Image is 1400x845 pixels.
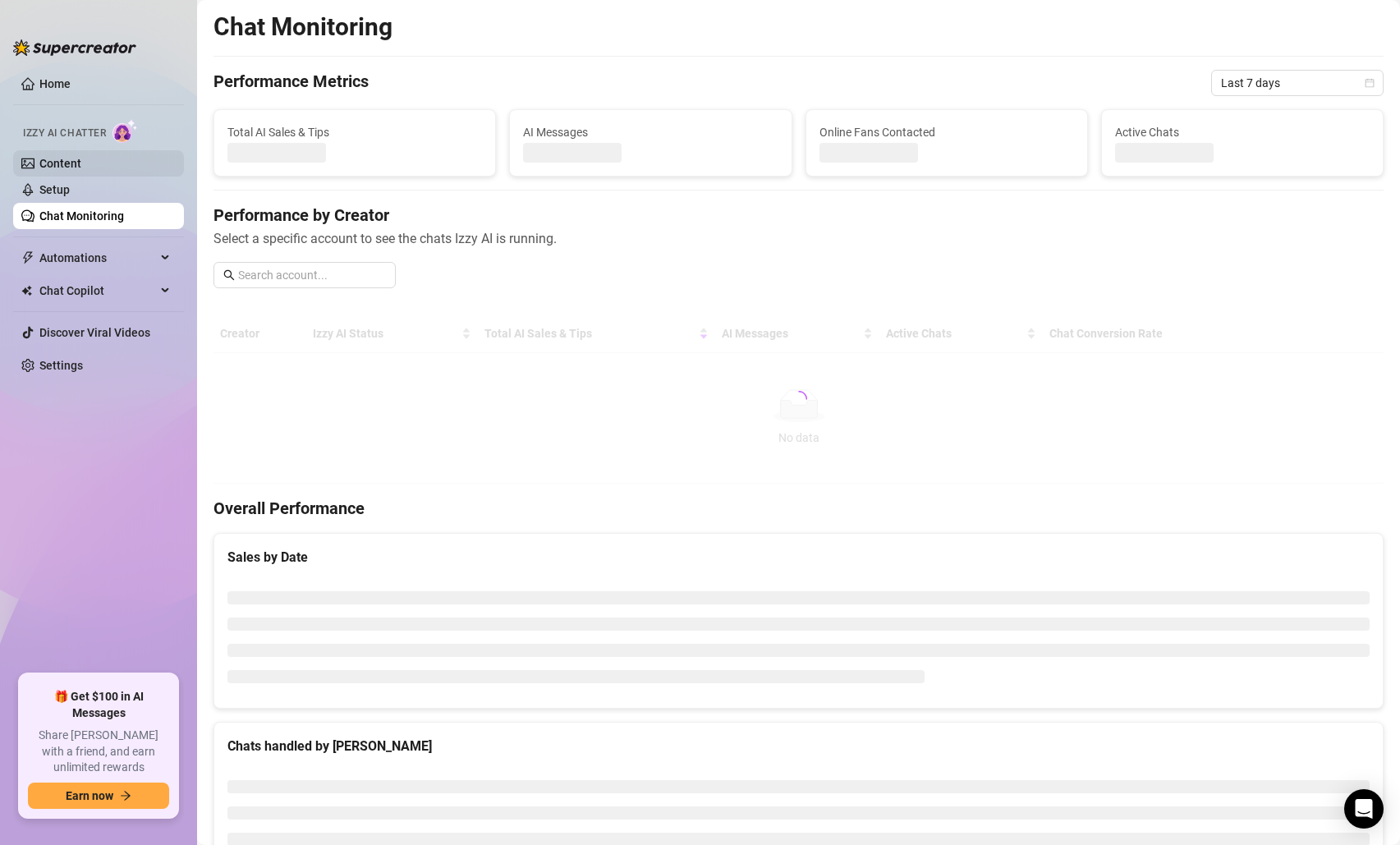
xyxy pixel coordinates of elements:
h4: Overall Performance [213,497,1384,520]
span: calendar [1365,78,1375,88]
span: Select a specific account to see the chats Izzy AI is running. [213,228,1384,249]
a: Setup [39,183,70,196]
img: logo-BBDzfeDw.svg [13,39,136,56]
span: Share [PERSON_NAME] with a friend, and earn unlimited rewards [28,728,169,776]
img: Chat Copilot [21,285,32,296]
span: AI Messages [523,123,778,141]
a: Home [39,77,71,90]
h2: Chat Monitoring [213,11,392,43]
input: Search account... [238,266,386,284]
div: Sales by Date [227,547,1370,567]
span: Chat Copilot [39,278,156,304]
span: Online Fans Contacted [819,123,1074,141]
div: Chats handled by [PERSON_NAME] [227,736,1370,756]
div: Open Intercom Messenger [1344,789,1384,829]
a: Content [39,157,81,170]
a: Discover Viral Videos [39,326,150,339]
span: search [223,269,235,281]
a: Settings [39,359,83,372]
span: thunderbolt [21,251,34,264]
span: Automations [39,245,156,271]
h4: Performance by Creator [213,204,1384,227]
span: Total AI Sales & Tips [227,123,482,141]
button: Earn nowarrow-right [28,783,169,809]
span: arrow-right [120,790,131,801]
h4: Performance Metrics [213,70,369,96]
span: Earn now [66,789,113,802]
span: Last 7 days [1221,71,1374,95]
span: Izzy AI Chatter [23,126,106,141]
span: Active Chats [1115,123,1370,141]
a: Chat Monitoring [39,209,124,223]
span: loading [791,391,807,407]
span: 🎁 Get $100 in AI Messages [28,689,169,721]
img: AI Chatter [112,119,138,143]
